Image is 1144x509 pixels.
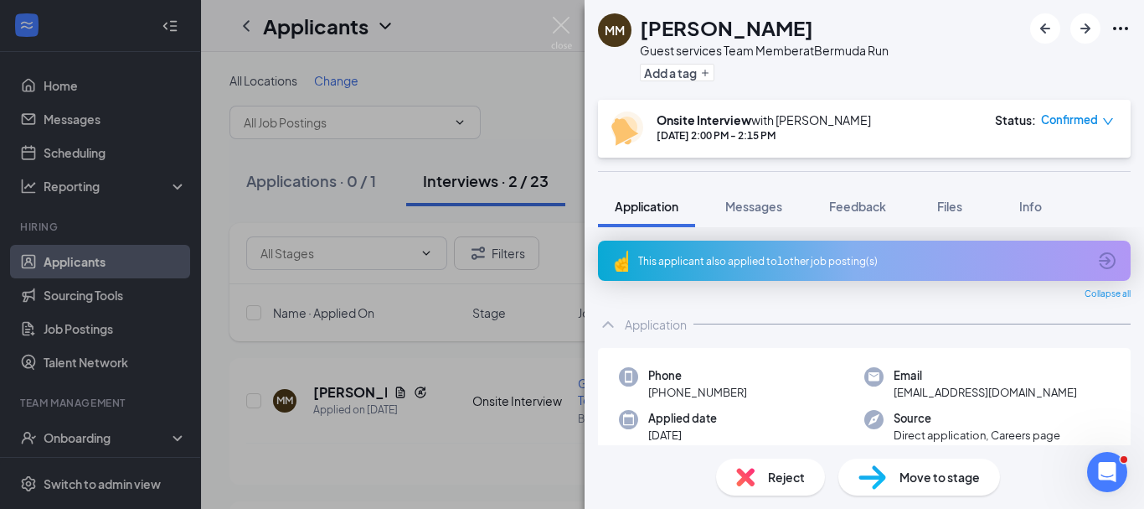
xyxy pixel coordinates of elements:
[1041,112,1098,128] span: Confirmed
[1087,452,1127,492] iframe: Intercom live chat
[1030,13,1060,44] button: ArrowLeftNew
[648,410,717,427] span: Applied date
[1075,18,1095,39] svg: ArrowRight
[640,42,889,59] div: Guest services Team Member at Bermuda Run
[1097,251,1117,271] svg: ArrowCircle
[1070,13,1100,44] button: ArrowRight
[598,314,618,335] svg: ChevronUp
[615,199,678,214] span: Application
[1019,199,1042,214] span: Info
[894,427,1060,444] span: Direct application, Careers page
[995,112,1036,128] div: Status :
[605,22,625,39] div: MM
[894,367,1077,384] span: Email
[894,410,1060,427] span: Source
[899,468,980,486] span: Move to stage
[638,254,1087,268] div: This applicant also applied to 1 other job posting(s)
[1111,18,1131,39] svg: Ellipses
[1085,288,1131,301] span: Collapse all
[657,112,871,128] div: with [PERSON_NAME]
[625,316,687,333] div: Application
[657,128,871,143] div: [DATE] 2:00 PM - 2:15 PM
[648,384,747,401] span: [PHONE_NUMBER]
[829,199,886,214] span: Feedback
[640,64,714,81] button: PlusAdd a tag
[700,68,710,78] svg: Plus
[768,468,805,486] span: Reject
[1035,18,1055,39] svg: ArrowLeftNew
[657,112,751,127] b: Onsite Interview
[725,199,782,214] span: Messages
[640,13,813,42] h1: [PERSON_NAME]
[648,367,747,384] span: Phone
[894,384,1077,401] span: [EMAIL_ADDRESS][DOMAIN_NAME]
[937,199,962,214] span: Files
[1102,116,1114,127] span: down
[648,427,717,444] span: [DATE]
